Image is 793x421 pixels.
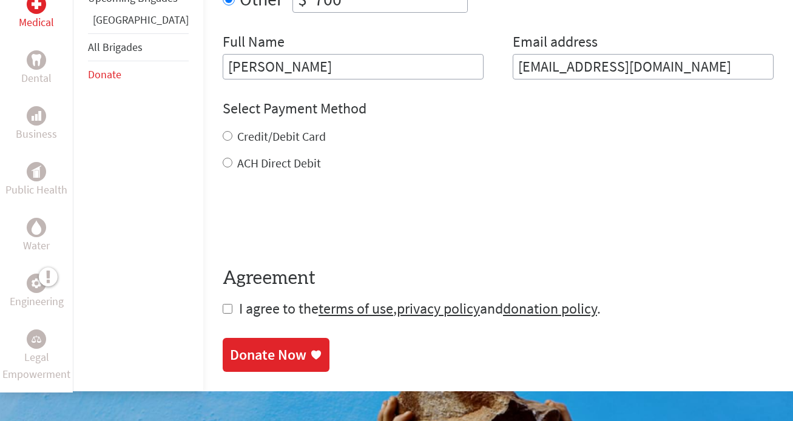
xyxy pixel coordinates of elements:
img: Legal Empowerment [32,335,41,343]
li: Panama [88,12,189,33]
p: Dental [21,70,52,87]
p: Public Health [5,181,67,198]
input: Your Email [513,54,774,79]
img: Water [32,221,41,235]
div: Donate Now [230,345,306,365]
p: Legal Empowerment [2,349,70,383]
h4: Agreement [223,268,774,289]
li: Donate [88,61,189,88]
a: privacy policy [397,299,480,318]
input: Enter Full Name [223,54,484,79]
a: Legal EmpowermentLegal Empowerment [2,329,70,383]
a: donation policy [503,299,597,318]
div: Dental [27,50,46,70]
label: Credit/Debit Card [237,129,326,144]
img: Dental [32,55,41,66]
a: WaterWater [23,218,50,254]
img: Engineering [32,278,41,288]
img: Business [32,111,41,121]
p: Water [23,237,50,254]
div: Public Health [27,162,46,181]
a: Public HealthPublic Health [5,162,67,198]
img: Public Health [32,166,41,178]
p: Medical [19,14,54,31]
div: Legal Empowerment [27,329,46,349]
a: EngineeringEngineering [10,274,64,310]
label: Full Name [223,32,285,54]
a: Donate Now [223,338,329,372]
label: Email address [513,32,598,54]
a: BusinessBusiness [16,106,57,143]
a: All Brigades [88,40,143,54]
a: [GEOGRAPHIC_DATA] [93,13,189,27]
a: DentalDental [21,50,52,87]
div: Engineering [27,274,46,293]
div: Water [27,218,46,237]
h4: Select Payment Method [223,99,774,118]
span: I agree to the , and . [239,299,601,318]
li: All Brigades [88,33,189,61]
p: Business [16,126,57,143]
p: Engineering [10,293,64,310]
a: Donate [88,67,121,81]
label: ACH Direct Debit [237,155,321,170]
a: terms of use [319,299,393,318]
div: Business [27,106,46,126]
iframe: reCAPTCHA [223,196,407,243]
